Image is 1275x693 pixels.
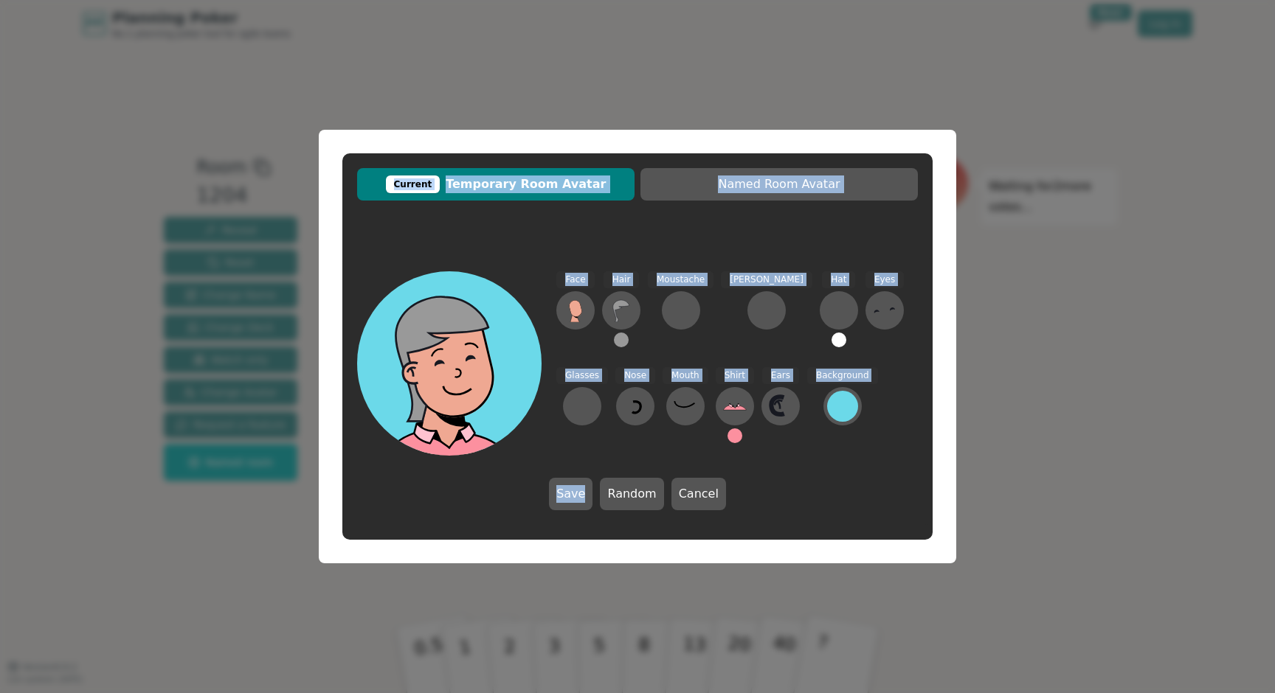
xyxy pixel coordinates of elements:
[600,478,663,510] button: Random
[604,271,640,288] span: Hair
[549,478,592,510] button: Save
[865,271,904,288] span: Eyes
[556,367,608,384] span: Glasses
[648,175,911,193] span: Named Room Avatar
[556,271,594,288] span: Face
[671,478,726,510] button: Cancel
[807,367,878,384] span: Background
[762,367,799,384] span: Ears
[386,175,440,193] div: Current
[648,271,713,288] span: Moustache
[364,175,627,193] span: Temporary Room Avatar
[663,367,708,384] span: Mouth
[822,271,855,288] span: Hat
[357,168,635,201] button: CurrentTemporary Room Avatar
[721,271,812,288] span: [PERSON_NAME]
[716,367,754,384] span: Shirt
[615,367,655,384] span: Nose
[640,168,918,201] button: Named Room Avatar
